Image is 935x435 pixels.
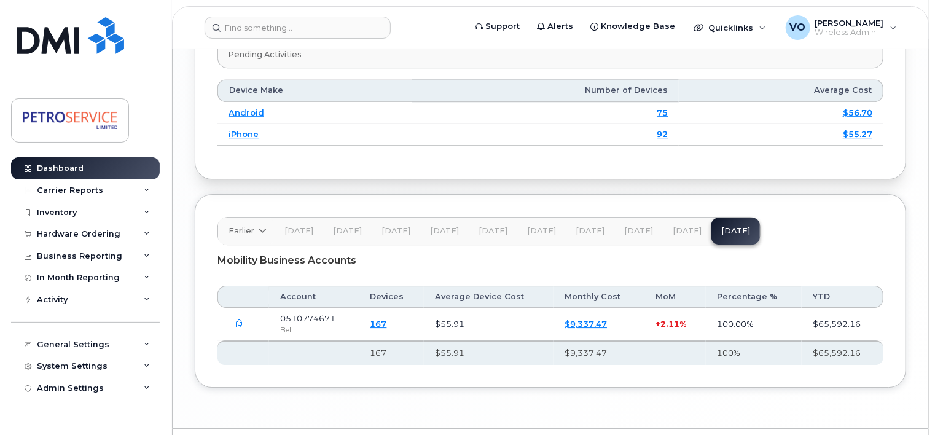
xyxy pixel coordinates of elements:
[218,217,275,245] a: Earlier
[708,23,753,33] span: Quicklinks
[679,79,883,101] th: Average Cost
[527,226,556,236] span: [DATE]
[205,17,391,39] input: Find something...
[412,79,679,101] th: Number of Devices
[430,226,459,236] span: [DATE]
[802,308,883,340] td: $65,592.16
[280,325,293,334] span: Bell
[554,286,644,308] th: Monthly Cost
[802,340,883,365] th: $65,592.16
[790,20,806,35] span: VO
[554,340,644,365] th: $9,337.47
[657,108,668,117] a: 75
[466,14,528,39] a: Support
[624,226,653,236] span: [DATE]
[655,319,660,329] span: +
[217,79,412,101] th: Device Make
[424,286,554,308] th: Average Device Cost
[601,20,675,33] span: Knowledge Base
[229,129,259,139] a: iPhone
[280,313,335,323] span: 0510774671
[660,319,686,329] span: 2.11%
[424,308,554,340] td: $55.91
[843,108,872,117] a: $56.70
[217,245,883,276] div: Mobility Business Accounts
[843,129,872,139] a: $55.27
[706,308,802,340] td: 100.00%
[359,340,424,365] th: 167
[802,286,883,308] th: YTD
[424,340,554,365] th: $55.91
[657,129,668,139] a: 92
[528,14,582,39] a: Alerts
[815,28,884,37] span: Wireless Admin
[644,286,706,308] th: MoM
[576,226,604,236] span: [DATE]
[229,225,254,237] span: Earlier
[479,226,507,236] span: [DATE]
[485,20,520,33] span: Support
[673,226,702,236] span: [DATE]
[582,14,684,39] a: Knowledge Base
[370,319,387,329] a: 167
[706,286,802,308] th: Percentage %
[269,286,359,308] th: Account
[777,15,906,40] div: Vasylyeva, Olena
[284,226,313,236] span: [DATE]
[547,20,573,33] span: Alerts
[359,286,424,308] th: Devices
[565,319,607,329] a: $9,337.47
[706,340,802,365] th: 100%
[228,50,302,60] span: Pending Activities
[333,226,362,236] span: [DATE]
[381,226,410,236] span: [DATE]
[685,15,775,40] div: Quicklinks
[815,18,884,28] span: [PERSON_NAME]
[229,108,264,117] a: Android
